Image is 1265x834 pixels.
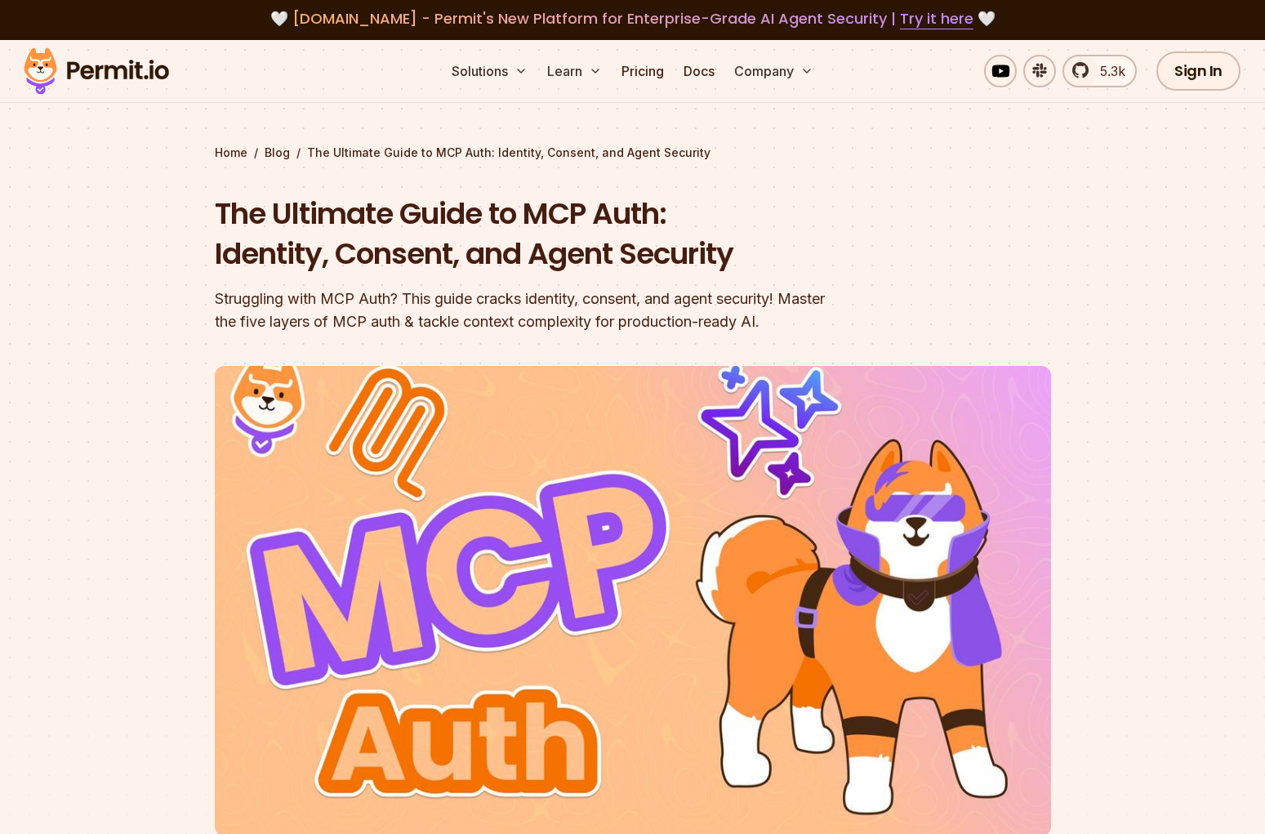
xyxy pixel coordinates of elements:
[677,55,721,87] a: Docs
[1062,55,1137,87] a: 5.3k
[728,55,820,87] button: Company
[16,43,176,99] img: Permit logo
[615,55,670,87] a: Pricing
[215,194,842,274] h1: The Ultimate Guide to MCP Auth: Identity, Consent, and Agent Security
[215,145,1051,161] div: / /
[1156,51,1241,91] a: Sign In
[292,8,973,29] span: [DOMAIN_NAME] - Permit's New Platform for Enterprise-Grade AI Agent Security |
[265,145,290,161] a: Blog
[215,145,247,161] a: Home
[215,288,842,333] div: Struggling with MCP Auth? This guide cracks identity, consent, and agent security! Master the fiv...
[445,55,534,87] button: Solutions
[900,8,973,29] a: Try it here
[541,55,608,87] button: Learn
[39,7,1226,30] div: 🤍 🤍
[1090,61,1125,81] span: 5.3k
